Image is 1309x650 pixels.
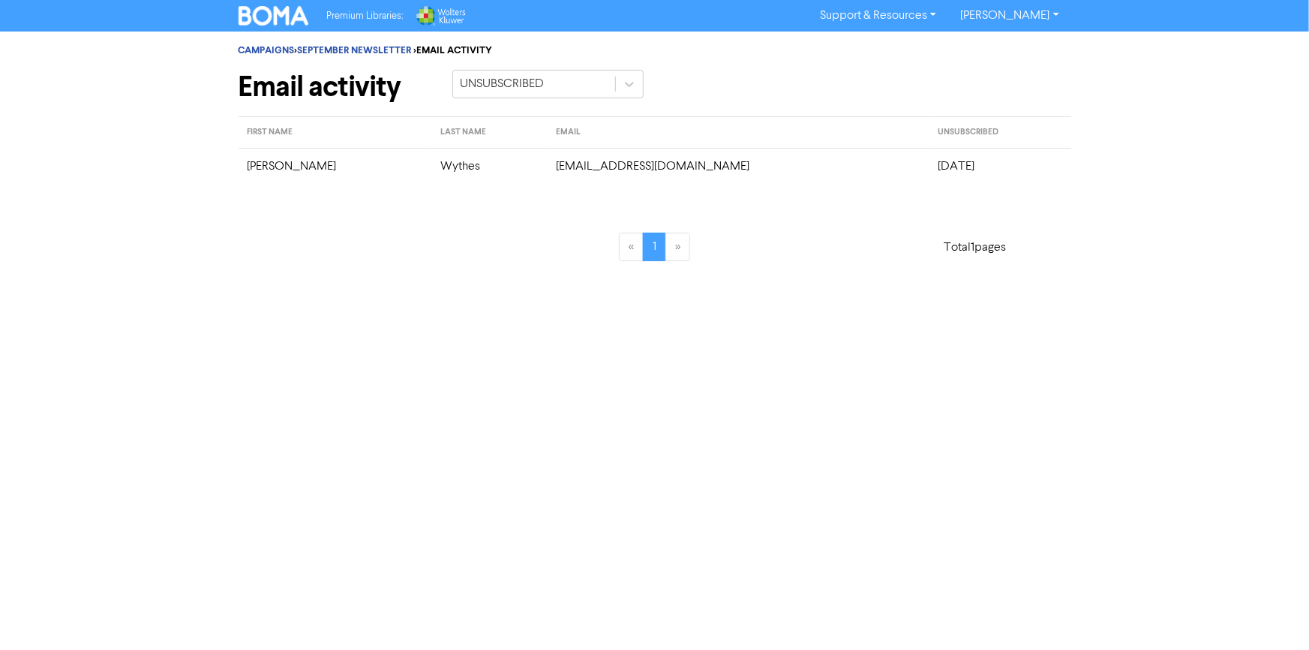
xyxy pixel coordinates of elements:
a: CAMPAIGNS [239,44,295,56]
h1: Email activity [239,70,430,104]
td: [DATE] [929,148,1071,185]
th: FIRST NAME [239,117,432,149]
td: [PERSON_NAME] [239,148,432,185]
a: SEPTEMBER NEWSLETTER [298,44,412,56]
div: UNSUBSCRIBED [461,75,545,93]
td: Wythes [432,148,547,185]
iframe: Chat Widget [1234,578,1309,650]
img: BOMA Logo [239,6,309,26]
img: Wolters Kluwer [415,6,466,26]
p: Total 1 pages [944,239,1007,257]
th: UNSUBSCRIBED [929,117,1071,149]
a: Support & Resources [808,4,948,28]
td: [EMAIL_ADDRESS][DOMAIN_NAME] [547,148,929,185]
a: [PERSON_NAME] [948,4,1070,28]
span: Premium Libraries: [326,11,403,21]
th: EMAIL [547,117,929,149]
a: Page 1 is your current page [643,233,666,261]
th: LAST NAME [432,117,547,149]
div: > > EMAIL ACTIVITY [239,44,1071,58]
